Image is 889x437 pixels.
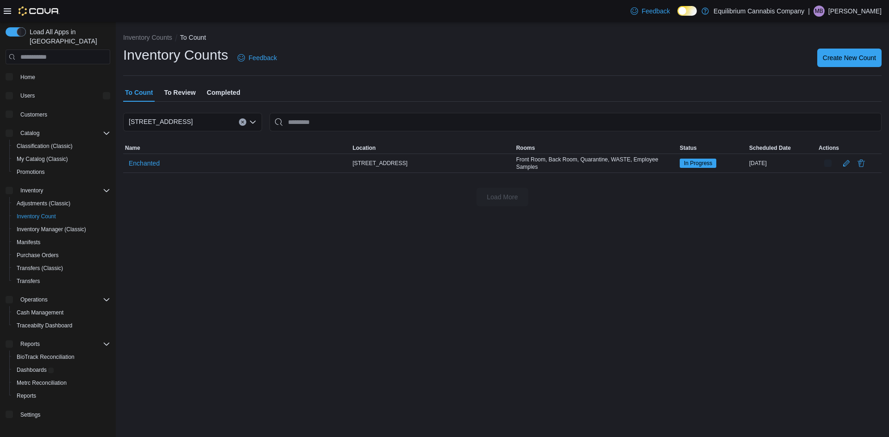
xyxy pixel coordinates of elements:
[2,338,114,351] button: Reports
[17,71,110,82] span: Home
[9,140,114,153] button: Classification (Classic)
[123,34,172,41] button: Inventory Counts
[17,109,110,120] span: Customers
[17,339,110,350] span: Reports
[249,118,257,126] button: Open list of options
[2,89,114,102] button: Users
[180,34,206,41] button: To Count
[20,411,40,419] span: Settings
[9,306,114,319] button: Cash Management
[814,6,825,17] div: Mandie Baxter
[642,6,670,16] span: Feedback
[2,127,114,140] button: Catalog
[678,142,747,154] button: Status
[2,184,114,197] button: Inventory
[13,390,40,401] a: Reports
[13,237,44,248] a: Manifests
[749,144,791,152] span: Scheduled Date
[13,307,67,318] a: Cash Management
[125,156,163,170] button: Enchanted
[13,263,67,274] a: Transfers (Classic)
[13,263,110,274] span: Transfers (Classic)
[17,128,110,139] span: Catalog
[125,144,140,152] span: Name
[17,409,110,420] span: Settings
[26,27,110,46] span: Load All Apps in [GEOGRAPHIC_DATA]
[17,379,67,387] span: Metrc Reconciliation
[352,144,376,152] span: Location
[17,185,47,196] button: Inventory
[13,224,110,235] span: Inventory Manager (Classic)
[9,197,114,210] button: Adjustments (Classic)
[516,144,535,152] span: Rooms
[239,118,246,126] button: Clear input
[13,276,110,287] span: Transfers
[269,113,882,131] input: This is a search bar. After typing your query, hit enter to filter the results lower in the page.
[815,6,823,17] span: MB
[13,364,110,375] span: Dashboards
[9,223,114,236] button: Inventory Manager (Classic)
[823,53,876,62] span: Create New Count
[249,53,277,62] span: Feedback
[17,109,51,120] a: Customers
[13,377,70,388] a: Metrc Reconciliation
[17,309,63,316] span: Cash Management
[20,129,39,137] span: Catalog
[17,200,70,207] span: Adjustments (Classic)
[17,392,36,400] span: Reports
[13,198,74,209] a: Adjustments (Classic)
[17,142,73,150] span: Classification (Classic)
[677,6,697,16] input: Dark Mode
[817,49,882,67] button: Create New Count
[17,339,44,350] button: Reports
[123,33,882,44] nav: An example of EuiBreadcrumbs
[680,144,697,152] span: Status
[19,6,60,16] img: Cova
[13,166,110,178] span: Promotions
[9,389,114,402] button: Reports
[841,156,852,170] button: Edit count details
[514,142,678,154] button: Rooms
[2,408,114,421] button: Settings
[17,185,110,196] span: Inventory
[9,275,114,288] button: Transfers
[9,166,114,178] button: Promotions
[17,294,51,305] button: Operations
[17,90,38,101] button: Users
[684,159,712,167] span: In Progress
[856,158,867,169] button: Delete
[2,293,114,306] button: Operations
[680,159,716,168] span: In Progress
[129,116,193,127] span: [STREET_ADDRESS]
[164,83,195,102] span: To Review
[20,187,43,194] span: Inventory
[2,108,114,121] button: Customers
[13,211,60,222] a: Inventory Count
[9,153,114,166] button: My Catalog (Classic)
[9,376,114,389] button: Metrc Reconciliation
[17,409,44,420] a: Settings
[125,83,153,102] span: To Count
[17,322,72,329] span: Traceabilty Dashboard
[13,154,72,165] a: My Catalog (Classic)
[9,210,114,223] button: Inventory Count
[20,111,47,118] span: Customers
[20,340,40,348] span: Reports
[9,236,114,249] button: Manifests
[17,277,40,285] span: Transfers
[627,2,674,20] a: Feedback
[13,390,110,401] span: Reports
[13,351,78,363] a: BioTrack Reconciliation
[234,49,281,67] a: Feedback
[476,188,528,206] button: Load More
[17,226,86,233] span: Inventory Manager (Classic)
[20,92,35,99] span: Users
[20,296,48,303] span: Operations
[13,141,76,152] a: Classification (Classic)
[2,70,114,83] button: Home
[13,250,63,261] a: Purchase Orders
[13,320,76,331] a: Traceabilty Dashboard
[17,213,56,220] span: Inventory Count
[13,198,110,209] span: Adjustments (Classic)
